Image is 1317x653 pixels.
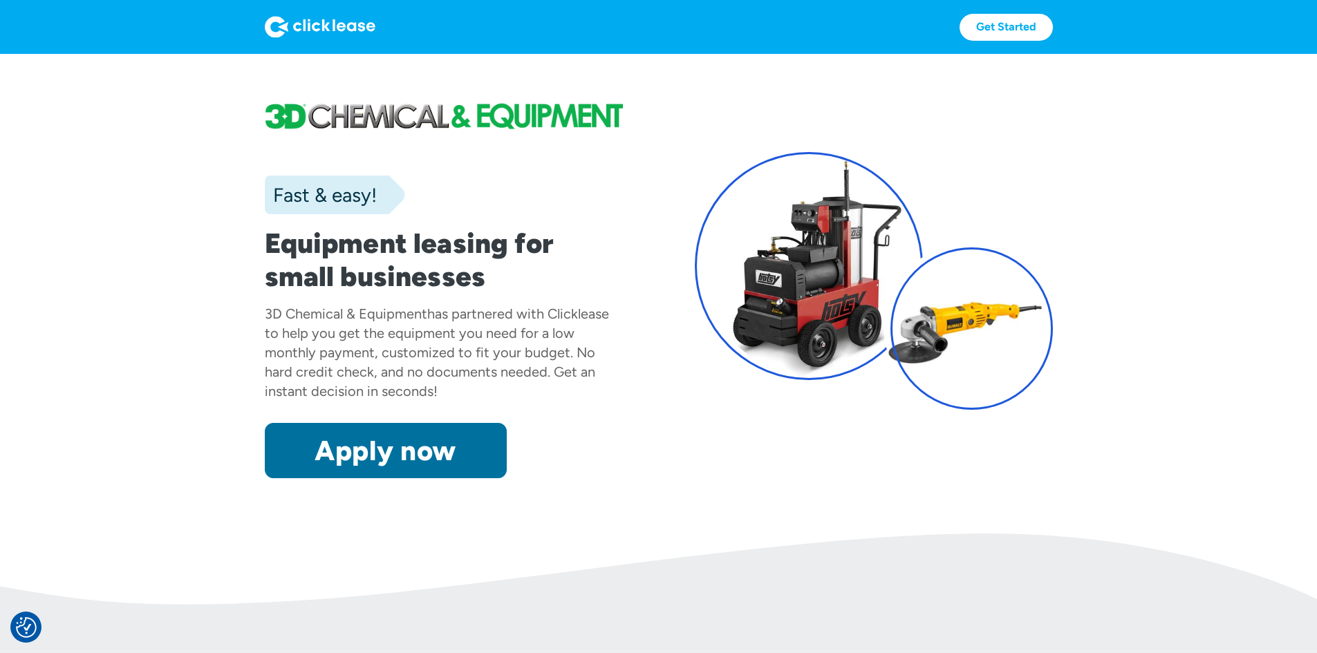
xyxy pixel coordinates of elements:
[265,16,375,38] img: Logo
[265,423,507,478] a: Apply now
[960,14,1053,41] a: Get Started
[265,305,609,399] div: has partnered with Clicklease to help you get the equipment you need for a low monthly payment, c...
[265,227,623,293] h1: Equipment leasing for small businesses
[16,617,37,638] img: Revisit consent button
[265,181,377,209] div: Fast & easy!
[265,305,427,322] div: 3D Chemical & Equipment
[16,617,37,638] button: Consent Preferences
